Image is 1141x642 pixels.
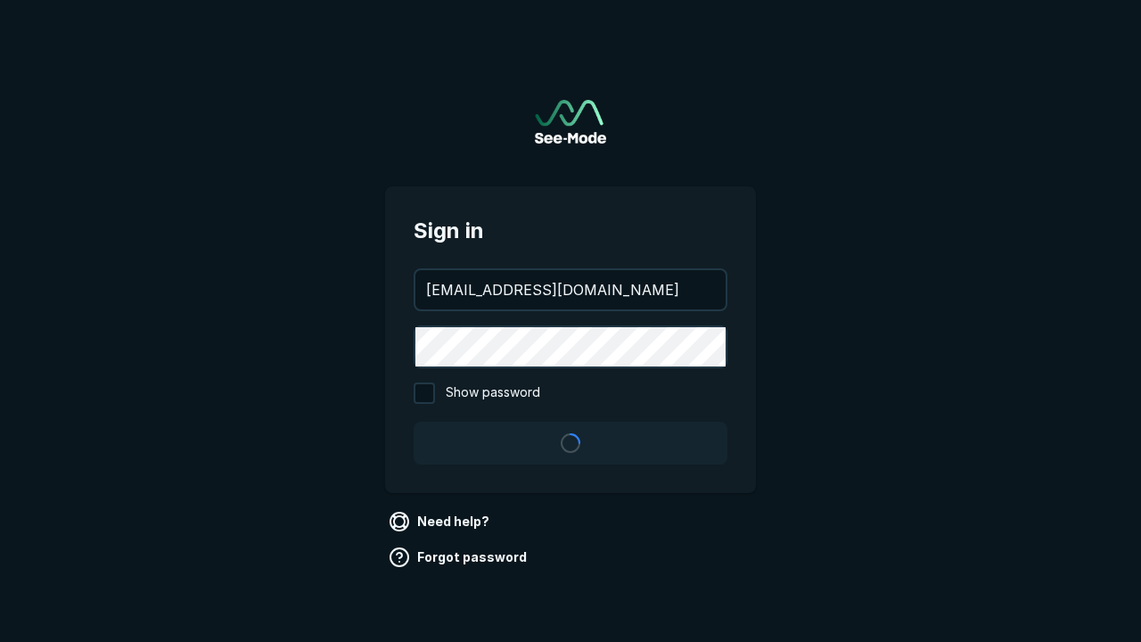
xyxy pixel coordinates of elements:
input: your@email.com [415,270,726,309]
a: Forgot password [385,543,534,572]
span: Sign in [414,215,727,247]
span: Show password [446,383,540,404]
a: Go to sign in [535,100,606,144]
img: See-Mode Logo [535,100,606,144]
a: Need help? [385,507,497,536]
